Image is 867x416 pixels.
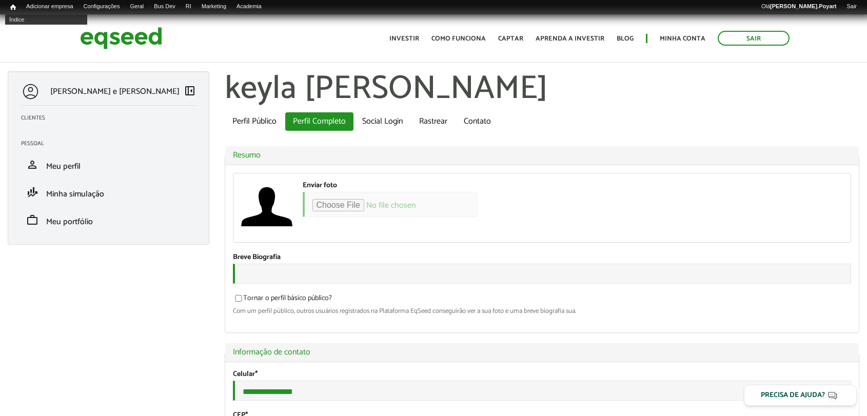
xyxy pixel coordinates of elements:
[26,214,38,226] span: work
[229,295,248,302] input: Tornar o perfil básico público?
[255,368,258,380] span: Este campo é obrigatório.
[50,87,180,96] p: [PERSON_NAME] e [PERSON_NAME]
[13,206,204,234] li: Meu portfólio
[21,214,196,226] a: workMeu portfólio
[389,35,419,42] a: Investir
[233,151,852,160] a: Resumo
[26,159,38,171] span: person
[21,186,196,199] a: finance_modeMinha simulação
[149,3,181,11] a: Bus Dev
[46,187,104,201] span: Minha simulação
[536,35,604,42] a: Aprenda a investir
[46,215,93,229] span: Meu portfólio
[5,3,21,12] a: Início
[78,3,125,11] a: Configurações
[660,35,705,42] a: Minha conta
[46,160,81,173] span: Meu perfil
[756,3,842,11] a: Olá[PERSON_NAME].Poyart
[285,112,353,131] a: Perfil Completo
[231,3,267,11] a: Academia
[456,112,499,131] a: Contato
[21,141,204,147] h2: Pessoal
[718,31,790,46] a: Sair
[13,179,204,206] li: Minha simulação
[431,35,486,42] a: Como funciona
[184,85,196,97] span: left_panel_close
[241,181,292,232] img: Foto de keyla gabriely aragao alves
[125,3,149,11] a: Geral
[184,85,196,99] a: Colapsar menu
[181,3,196,11] a: RI
[617,35,634,42] a: Blog
[225,71,860,107] h1: keyla [PERSON_NAME]
[241,181,292,232] a: Ver perfil do usuário.
[10,4,16,11] span: Início
[841,3,862,11] a: Sair
[26,186,38,199] span: finance_mode
[80,25,162,52] img: EqSeed
[233,348,852,356] a: Informação de contato
[13,151,204,179] li: Meu perfil
[196,3,231,11] a: Marketing
[225,112,284,131] a: Perfil Público
[21,115,204,121] h2: Clientes
[233,371,258,378] label: Celular
[233,254,281,261] label: Breve Biografia
[411,112,455,131] a: Rastrear
[21,159,196,171] a: personMeu perfil
[770,3,836,9] strong: [PERSON_NAME].Poyart
[21,3,78,11] a: Adicionar empresa
[233,295,332,305] label: Tornar o perfil básico público?
[303,182,337,189] label: Enviar foto
[498,35,523,42] a: Captar
[233,308,852,314] div: Com um perfil público, outros usuários registrados na Plataforma EqSeed conseguirão ver a sua fot...
[354,112,410,131] a: Social Login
